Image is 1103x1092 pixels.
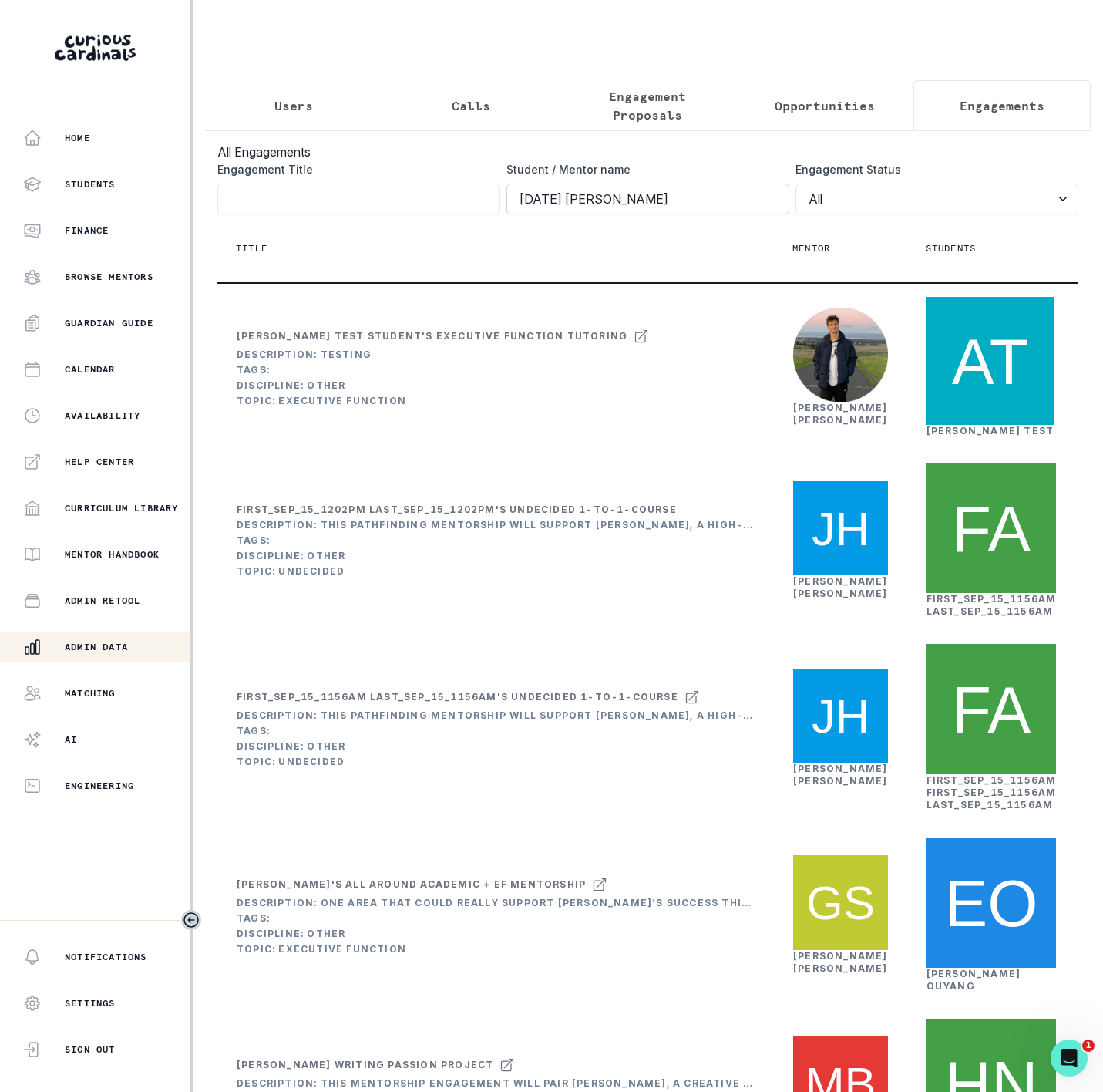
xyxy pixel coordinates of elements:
div: Topic: Undecided [237,756,755,768]
p: Mentor Handbook [65,548,160,561]
p: Notifications [65,951,147,963]
div: Tags: [237,725,755,737]
div: Discipline: Other [237,379,649,392]
p: Calendar [65,363,116,376]
p: Mentor [792,242,830,254]
div: Discipline: Other [237,740,755,753]
p: Settings [65,997,116,1009]
p: Calls [452,96,490,115]
p: Users [274,96,313,115]
p: Help Center [65,456,134,468]
div: Discipline: Other [237,550,755,562]
div: [PERSON_NAME]'s all around academic + EF mentorship [237,878,586,891]
div: Description: One area that could really support [PERSON_NAME]’s success this year is study skills... [237,897,755,909]
a: [PERSON_NAME] [PERSON_NAME] [793,763,888,787]
div: Topic: Executive Function [237,943,755,956]
a: [PERSON_NAME] Test [926,425,1054,436]
div: Discipline: Other [237,928,755,940]
a: first_sep_15_1156am first_sep_15_1156am last_sep_15_1156am [926,774,1057,811]
p: Sign Out [65,1043,116,1056]
p: Engagements [960,96,1044,115]
label: Engagement Title [217,161,491,177]
button: Toggle sidebar [181,910,201,930]
div: first_sep_15_1202pm last_sep_15_1202pm's Undecided 1-to-1-course [237,504,677,516]
p: Availability [65,410,140,422]
p: AI [65,733,77,746]
iframe: Intercom live chat [1051,1040,1088,1077]
div: first_sep_15_1156am last_sep_15_1156am's Undecided 1-to-1-course [237,691,678,703]
label: Student / Mentor name [506,161,780,177]
a: [PERSON_NAME] Ouyang [926,968,1021,992]
p: Title [236,242,267,254]
div: Topic: Undecided [237,565,755,578]
label: Engagement Status [795,161,1069,177]
a: first_sep_15_1156am last_sep_15_1156am [926,593,1057,617]
div: Tags: [237,912,755,925]
div: Description: This Pathfinding mentorship will support [PERSON_NAME], a high-achieving freshman at... [237,709,755,722]
img: Curious Cardinals Logo [55,35,136,61]
p: Matching [65,687,116,699]
p: Students [65,178,116,190]
div: Description: testing [237,349,649,361]
p: Engagement Proposals [573,87,724,124]
a: [PERSON_NAME] [PERSON_NAME] [793,402,888,426]
p: Engineering [65,780,134,792]
div: Tags: [237,534,755,547]
p: Browse Mentors [65,271,153,283]
p: Guardian Guide [65,317,153,329]
p: Admin Data [65,641,128,653]
div: Description: This Pathfinding mentorship will support [PERSON_NAME], a high-achieving freshman at... [237,519,755,531]
div: [PERSON_NAME] Writing Passion Project [237,1059,493,1071]
div: Topic: Executive Function [237,395,649,407]
p: Students [926,242,977,254]
p: Opportunities [775,96,875,115]
a: [PERSON_NAME] [PERSON_NAME] [793,575,888,599]
div: [PERSON_NAME] test student's Executive Function tutoring [237,330,627,342]
p: Admin Retool [65,595,140,607]
a: [PERSON_NAME] [PERSON_NAME] [793,950,888,974]
h3: All Engagements [217,143,1078,161]
p: Home [65,132,90,144]
div: Description: This mentorship engagement will pair [PERSON_NAME], a creative and imaginative third... [237,1077,755,1090]
div: Tags: [237,364,649,376]
span: 1 [1082,1040,1095,1052]
p: Finance [65,224,109,237]
p: Curriculum Library [65,502,179,514]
